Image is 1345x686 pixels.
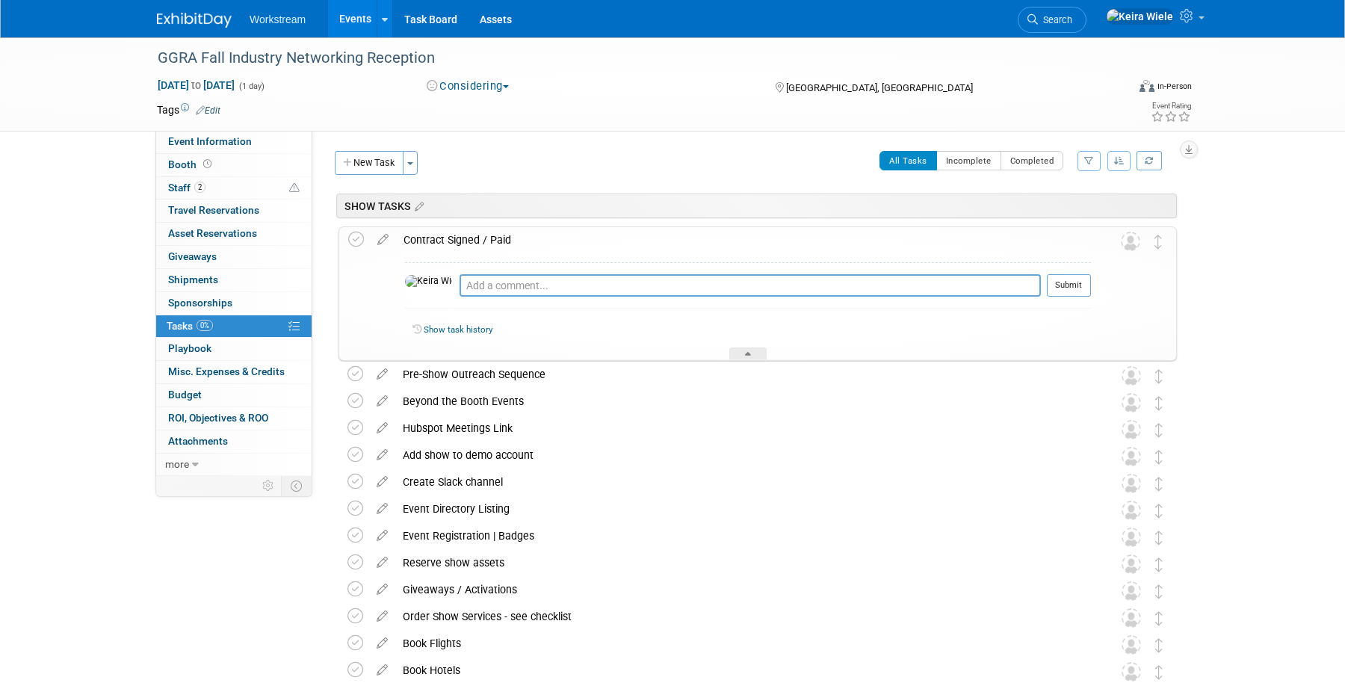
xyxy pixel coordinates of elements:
a: Booth [156,154,312,176]
td: Toggle Event Tabs [282,476,312,495]
i: Move task [1155,611,1163,625]
i: Move task [1155,504,1163,518]
span: Booth not reserved yet [200,158,214,170]
button: All Tasks [879,151,937,170]
img: Unassigned [1122,581,1141,601]
div: Book Flights [395,631,1092,656]
img: Format-Inperson.png [1140,80,1154,92]
div: Event Directory Listing [395,496,1092,522]
span: Playbook [168,342,211,354]
a: edit [369,502,395,516]
a: edit [369,556,395,569]
a: ROI, Objectives & ROO [156,407,312,430]
span: Misc. Expenses & Credits [168,365,285,377]
span: Giveaways [168,250,217,262]
img: Unassigned [1122,608,1141,628]
div: Create Slack channel [395,469,1092,495]
img: Keira Wiele [405,275,452,288]
i: Move task [1155,531,1163,545]
img: ExhibitDay [157,13,232,28]
button: Submit [1047,274,1091,297]
a: Travel Reservations [156,200,312,222]
div: Add show to demo account [395,442,1092,468]
button: Incomplete [936,151,1001,170]
img: Unassigned [1122,393,1141,412]
img: Unassigned [1122,501,1141,520]
span: Attachments [168,435,228,447]
a: edit [369,395,395,408]
button: Completed [1001,151,1064,170]
div: GGRA Fall Industry Networking Reception [152,45,1104,72]
span: [GEOGRAPHIC_DATA], [GEOGRAPHIC_DATA] [786,82,973,93]
i: Move task [1155,638,1163,652]
i: Move task [1155,665,1163,679]
div: Event Registration | Badges [395,523,1092,549]
a: Refresh [1137,151,1162,170]
a: edit [369,368,395,381]
button: New Task [335,151,403,175]
img: Unassigned [1122,528,1141,547]
a: more [156,454,312,476]
div: Event Rating [1151,102,1191,110]
a: edit [369,475,395,489]
i: Move task [1155,396,1163,410]
span: Potential Scheduling Conflict -- at least one attendee is tagged in another overlapping event. [289,182,300,195]
div: Giveaways / Activations [395,577,1092,602]
div: Beyond the Booth Events [395,389,1092,414]
td: Personalize Event Tab Strip [256,476,282,495]
span: Shipments [168,274,218,285]
span: Booth [168,158,214,170]
div: Event Format [1038,78,1192,100]
a: edit [370,233,396,247]
i: Move task [1155,584,1163,599]
span: ROI, Objectives & ROO [168,412,268,424]
img: Unassigned [1122,447,1141,466]
span: (1 day) [238,81,265,91]
a: Attachments [156,430,312,453]
div: Hubspot Meetings Link [395,415,1092,441]
a: Tasks0% [156,315,312,338]
a: edit [369,610,395,623]
span: Budget [168,389,202,401]
span: 2 [194,182,205,193]
span: Travel Reservations [168,204,259,216]
i: Move task [1155,369,1163,383]
div: Reserve show assets [395,550,1092,575]
img: Unassigned [1122,474,1141,493]
a: edit [369,448,395,462]
a: Sponsorships [156,292,312,315]
span: Sponsorships [168,297,232,309]
div: SHOW TASKS [336,194,1177,218]
i: Move task [1155,477,1163,491]
img: Keira Wiele [1106,8,1174,25]
a: Edit sections [411,198,424,213]
div: Book Hotels [395,658,1092,683]
span: to [189,79,203,91]
span: Workstream [250,13,306,25]
a: edit [369,583,395,596]
div: Order Show Services - see checklist [395,604,1092,629]
a: Event Information [156,131,312,153]
img: Unassigned [1122,554,1141,574]
a: edit [369,664,395,677]
a: edit [369,421,395,435]
a: Misc. Expenses & Credits [156,361,312,383]
a: Edit [196,105,220,116]
a: Asset Reservations [156,223,312,245]
a: Staff2 [156,177,312,200]
div: Pre-Show Outreach Sequence [395,362,1092,387]
i: Move task [1155,557,1163,572]
a: Budget [156,384,312,407]
img: Unassigned [1121,232,1140,251]
i: Move task [1155,450,1163,464]
a: Search [1018,7,1086,33]
img: Unassigned [1122,420,1141,439]
span: Tasks [167,320,213,332]
a: edit [369,637,395,650]
img: Unassigned [1122,635,1141,655]
div: Contract Signed / Paid [396,227,1091,253]
span: 0% [197,320,213,331]
span: Staff [168,182,205,194]
span: [DATE] [DATE] [157,78,235,92]
a: Playbook [156,338,312,360]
